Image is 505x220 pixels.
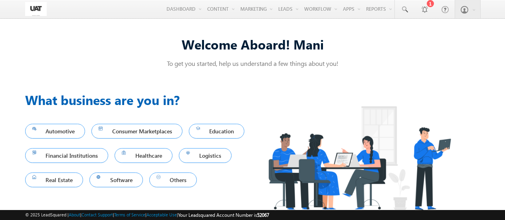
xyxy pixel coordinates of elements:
[25,59,480,67] p: To get you started, help us understand a few things about you!
[186,150,225,161] span: Logistics
[156,174,190,185] span: Others
[97,174,136,185] span: Software
[114,212,145,217] a: Terms of Service
[81,212,113,217] a: Contact Support
[147,212,177,217] a: Acceptable Use
[32,126,78,137] span: Automotive
[178,212,269,218] span: Your Leadsquared Account Number is
[69,212,80,217] a: About
[99,126,175,137] span: Consumer Marketplaces
[25,2,47,16] img: Custom Logo
[25,90,253,109] h3: What business are you in?
[122,150,165,161] span: Healthcare
[32,174,76,185] span: Real Estate
[25,36,480,53] div: Welcome Aboard! Mani
[32,150,101,161] span: Financial Institutions
[25,211,269,219] span: © 2025 LeadSquared | | | | |
[196,126,238,137] span: Education
[257,212,269,218] span: 52067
